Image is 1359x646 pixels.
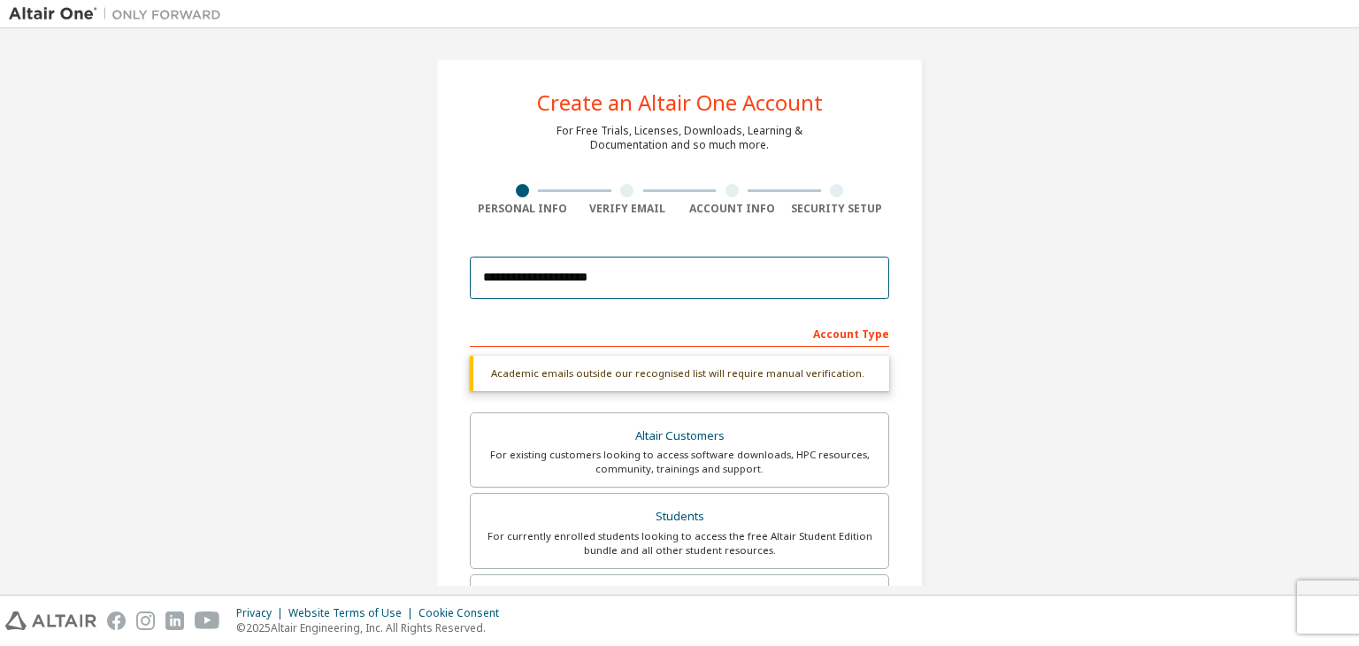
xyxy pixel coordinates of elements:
div: Altair Customers [481,424,878,449]
img: linkedin.svg [165,611,184,630]
img: altair_logo.svg [5,611,96,630]
img: youtube.svg [195,611,220,630]
div: Account Info [679,202,785,216]
div: Website Terms of Use [288,606,418,620]
div: For currently enrolled students looking to access the free Altair Student Edition bundle and all ... [481,529,878,558]
img: instagram.svg [136,611,155,630]
p: © 2025 Altair Engineering, Inc. All Rights Reserved. [236,620,510,635]
div: Privacy [236,606,288,620]
div: Security Setup [785,202,890,216]
img: facebook.svg [107,611,126,630]
div: Verify Email [575,202,680,216]
div: Academic emails outside our recognised list will require manual verification. [470,356,889,391]
div: Personal Info [470,202,575,216]
img: Altair One [9,5,230,23]
div: Account Type [470,319,889,347]
div: For Free Trials, Licenses, Downloads, Learning & Documentation and so much more. [557,124,802,152]
div: Create an Altair One Account [537,92,823,113]
div: Students [481,504,878,529]
div: For existing customers looking to access software downloads, HPC resources, community, trainings ... [481,448,878,476]
div: Cookie Consent [418,606,510,620]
